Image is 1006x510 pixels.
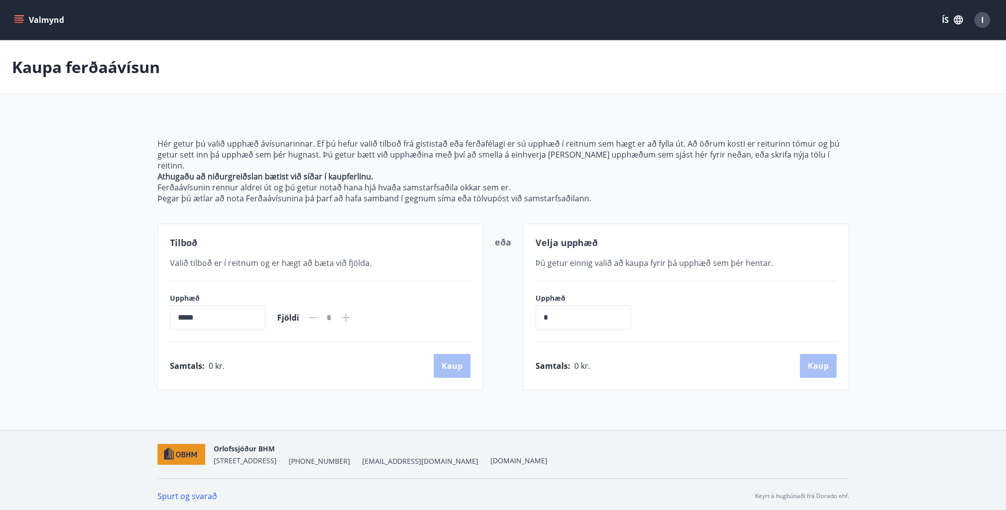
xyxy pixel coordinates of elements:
[495,236,511,248] span: eða
[209,360,225,371] span: 0 kr.
[755,492,849,501] p: Keyrt á hugbúnaði frá Dorado ehf.
[170,237,197,249] span: Tilboð
[170,257,372,268] span: Valið tilboð er í reitnum og er hægt að bæta við fjölda.
[213,444,274,453] span: Orlofssjóður BHM
[157,171,373,182] strong: Athugaðu að niðurgreiðslan bætist við síðar í kaupferlinu.
[213,456,276,465] span: [STREET_ADDRESS]
[574,360,590,371] span: 0 kr.
[970,8,994,32] button: I
[936,11,968,29] button: ÍS
[536,237,598,249] span: Velja upphæð
[12,11,68,29] button: menu
[362,456,478,466] span: [EMAIL_ADDRESS][DOMAIN_NAME]
[277,312,299,323] span: Fjöldi
[536,360,570,371] span: Samtals :
[536,293,641,303] label: Upphæð
[12,56,160,78] p: Kaupa ferðaávísun
[157,444,206,465] img: c7HIBRK87IHNqKbXD1qOiSZFdQtg2UzkX3TnRQ1O.png
[170,360,205,371] span: Samtals :
[490,456,547,465] a: [DOMAIN_NAME]
[157,193,849,204] p: Þegar þú ætlar að nota Ferðaávísunina þá þarf að hafa samband í gegnum síma eða tölvupóst við sam...
[157,491,217,502] a: Spurt og svarað
[157,182,849,193] p: Ferðaávísunin rennur aldrei út og þú getur notað hana hjá hvaða samstarfsaðila okkar sem er.
[157,138,849,171] p: Hér getur þú valið upphæð ávísunarinnar. Ef þú hefur valið tilboð frá gististað eða ferðafélagi e...
[288,456,350,466] span: [PHONE_NUMBER]
[536,257,773,268] span: Þú getur einnig valið að kaupa fyrir þá upphæð sem þér hentar.
[981,14,984,25] span: I
[170,293,265,303] label: Upphæð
